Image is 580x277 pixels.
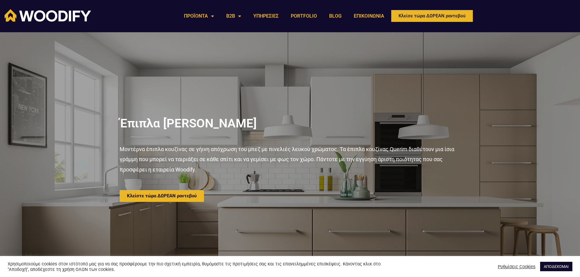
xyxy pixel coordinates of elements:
a: ΕΠΙΚΟΙΝΩΝΙΑ [348,9,390,23]
span: Κλείσε τώρα ΔΩΡΕΑΝ ραντεβού [399,14,466,18]
a: Κλείστε τώρα ΔΩΡΕΑΝ ραντεβού [120,190,204,202]
span: Κλείστε τώρα ΔΩΡΕΑΝ ραντεβού [127,194,197,198]
img: Woodify [5,9,91,22]
a: Κλείσε τώρα ΔΩΡΕΑΝ ραντεβού [390,9,474,23]
h2: Έπιπλα [PERSON_NAME] [120,117,461,130]
div: Χρησιμοποιούμε cookies στον ιστότοπό μας για να σας προσφέρουμε την πιο σχετική εμπειρία, θυμόμασ... [8,261,403,272]
a: ΠΡΟΪΟΝΤΑ [178,9,220,23]
a: ΑΠΟΔΕΧΟΜΑΙ [540,262,572,271]
a: B2B [220,9,247,23]
a: PORTFOLIO [285,9,323,23]
a: ΥΠΗΡΕΣΙΕΣ [247,9,285,23]
a: Ρυθμίσεις Cookies [498,264,536,269]
a: BLOG [323,9,348,23]
p: Μοντέρνα έπιπλα κουζίνας σε γήινη απόχρωση του μπεζ με πινελιές λευκού χρώματος. Τα έπιπλα κουζίν... [120,144,461,175]
nav: Menu [178,9,390,23]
